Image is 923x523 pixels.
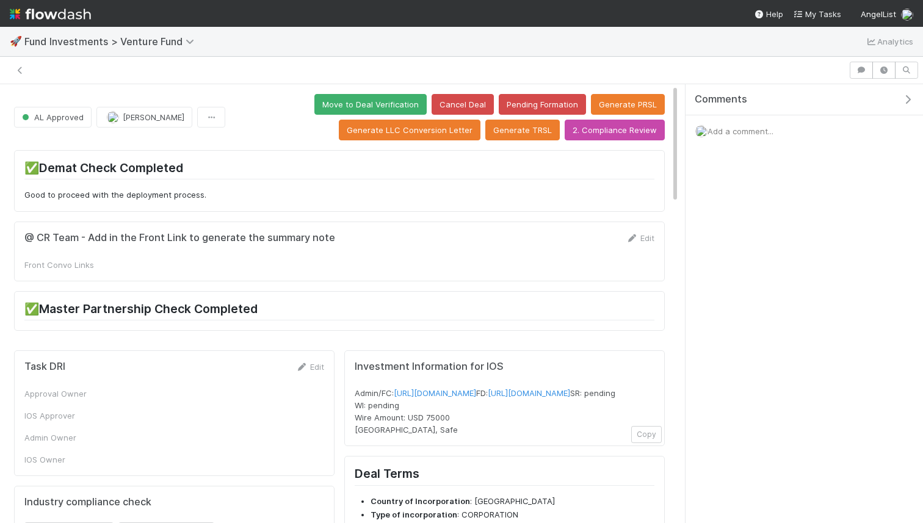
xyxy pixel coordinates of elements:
[10,4,91,24] img: logo-inverted-e16ddd16eac7371096b0.svg
[861,9,896,19] span: AngelList
[695,93,747,106] span: Comments
[24,361,65,373] h5: Task DRI
[24,259,116,271] div: Front Convo Links
[371,510,457,519] strong: Type of incorporation
[107,111,119,123] img: avatar_d2b43477-63dc-4e62-be5b-6fdd450c05a1.png
[865,34,913,49] a: Analytics
[24,453,208,466] div: IOS Owner
[485,120,560,140] button: Generate TRSL
[20,112,84,122] span: AL Approved
[499,94,586,115] button: Pending Formation
[432,94,494,115] button: Cancel Deal
[631,426,662,443] button: Copy
[24,301,654,320] h2: ✅Master Partnership Check Completed
[10,36,22,46] span: 🚀
[295,362,324,372] a: Edit
[901,9,913,21] img: avatar_d2b43477-63dc-4e62-be5b-6fdd450c05a1.png
[371,509,654,521] li: : CORPORATION
[123,112,184,122] span: [PERSON_NAME]
[394,388,476,398] a: [URL][DOMAIN_NAME]
[24,431,208,444] div: Admin Owner
[14,107,92,128] button: AL Approved
[754,8,783,20] div: Help
[695,125,708,137] img: avatar_d2b43477-63dc-4e62-be5b-6fdd450c05a1.png
[24,409,208,422] div: IOS Approver
[793,8,841,20] a: My Tasks
[355,388,615,435] span: Admin/FC: FD: SR: pending WI: pending Wire Amount: USD 75000 [GEOGRAPHIC_DATA], Safe
[355,361,654,373] h5: Investment Information for IOS
[488,388,570,398] a: [URL][DOMAIN_NAME]
[24,496,151,508] h5: Industry compliance check
[793,9,841,19] span: My Tasks
[565,120,665,140] button: 2. Compliance Review
[24,388,208,400] div: Approval Owner
[339,120,480,140] button: Generate LLC Conversion Letter
[24,161,654,179] h2: ✅Demat Check Completed
[355,466,654,485] h2: Deal Terms
[591,94,665,115] button: Generate PRSL
[24,189,654,201] p: Good to proceed with the deployment process.
[708,126,773,136] span: Add a comment...
[24,35,200,48] span: Fund Investments > Venture Fund
[314,94,427,115] button: Move to Deal Verification
[24,232,335,244] h5: @ CR Team - Add in the Front Link to generate the summary note
[371,496,470,506] strong: Country of Incorporation
[371,496,654,508] li: : [GEOGRAPHIC_DATA]
[96,107,192,128] button: [PERSON_NAME]
[626,233,654,243] a: Edit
